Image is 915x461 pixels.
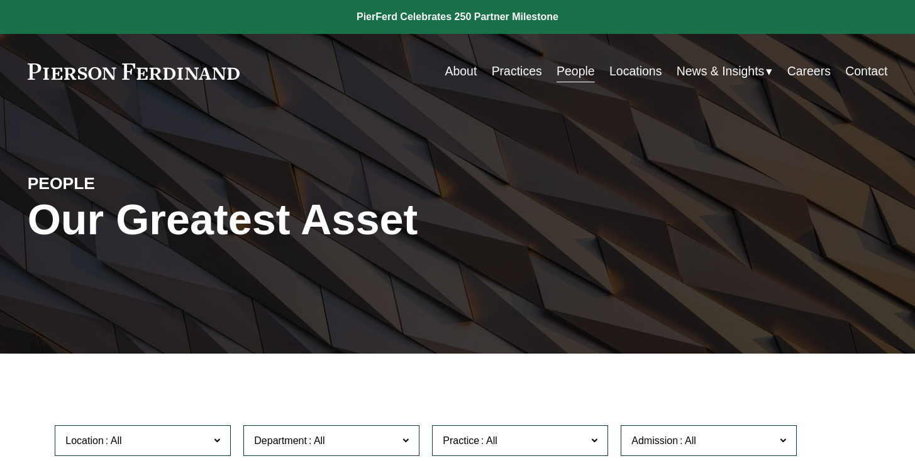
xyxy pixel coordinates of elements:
a: Careers [787,59,831,84]
a: folder dropdown [677,59,773,84]
a: About [445,59,477,84]
a: People [557,59,595,84]
a: Locations [609,59,662,84]
h4: PEOPLE [28,173,243,195]
span: News & Insights [677,60,765,82]
span: Department [254,435,307,446]
h1: Our Greatest Asset [28,195,601,244]
span: Practice [443,435,479,446]
a: Practices [492,59,542,84]
a: Contact [845,59,887,84]
span: Location [65,435,104,446]
span: Admission [631,435,678,446]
